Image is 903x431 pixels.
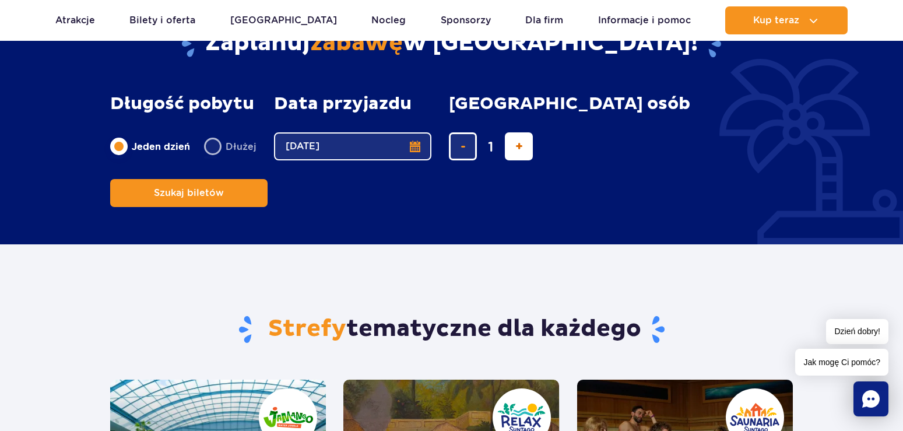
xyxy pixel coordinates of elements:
[204,134,257,159] label: Dłużej
[826,319,888,344] span: Dzień dobry!
[110,314,793,345] h2: tematyczne dla każdego
[795,349,888,376] span: Jak mogę Ci pomóc?
[55,6,95,34] a: Atrakcje
[725,6,848,34] button: Kup teraz
[110,179,268,207] button: Szukaj biletów
[110,94,254,114] span: Długość pobytu
[525,6,563,34] a: Dla firm
[753,15,799,26] span: Kup teraz
[449,132,477,160] button: usuń bilet
[268,314,346,344] span: Strefy
[449,94,690,114] span: [GEOGRAPHIC_DATA] osób
[154,188,224,198] span: Szukaj biletów
[371,6,406,34] a: Nocleg
[110,94,793,207] form: Planowanie wizyty w Park of Poland
[441,6,491,34] a: Sponsorzy
[505,132,533,160] button: dodaj bilet
[274,94,412,114] span: Data przyjazdu
[110,134,190,159] label: Jeden dzień
[129,6,195,34] a: Bilety i oferta
[274,132,431,160] button: [DATE]
[230,6,337,34] a: [GEOGRAPHIC_DATA]
[110,29,793,59] h2: Zaplanuj w [GEOGRAPHIC_DATA]!
[310,29,403,58] span: zabawę
[477,132,505,160] input: liczba biletów
[853,381,888,416] div: Chat
[598,6,691,34] a: Informacje i pomoc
